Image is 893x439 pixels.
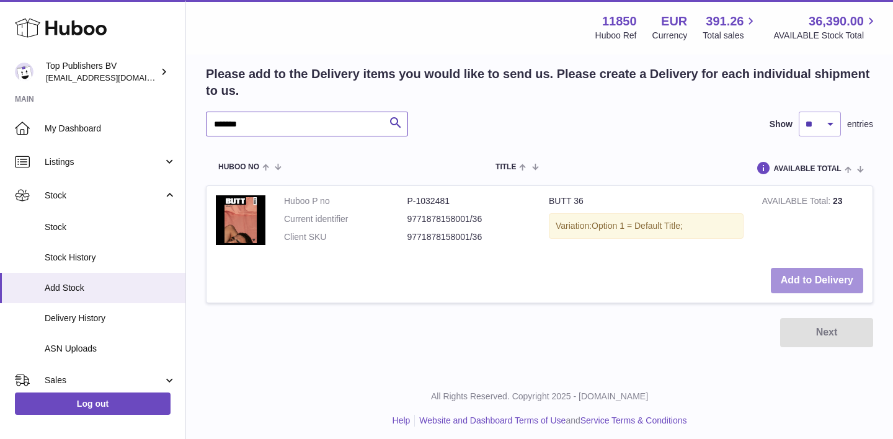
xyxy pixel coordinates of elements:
span: Delivery History [45,313,176,324]
span: Sales [45,375,163,386]
a: 391.26 Total sales [703,13,758,42]
span: Title [495,163,516,171]
div: Currency [652,30,688,42]
a: Service Terms & Conditions [580,415,687,425]
strong: 11850 [602,13,637,30]
strong: EUR [661,13,687,30]
strong: AVAILABLE Total [762,196,833,209]
label: Show [770,118,793,130]
li: and [415,415,686,427]
dt: Client SKU [284,231,407,243]
dd: 9771878158001/36 [407,213,531,225]
span: 391.26 [706,13,744,30]
span: Huboo no [218,163,259,171]
img: accounts@fantasticman.com [15,63,33,81]
a: 36,390.00 AVAILABLE Stock Total [773,13,878,42]
span: Stock [45,221,176,233]
p: All Rights Reserved. Copyright 2025 - [DOMAIN_NAME] [196,391,883,402]
span: AVAILABLE Stock Total [773,30,878,42]
span: entries [847,118,873,130]
dt: Huboo P no [284,195,407,207]
span: Stock History [45,252,176,264]
span: Stock [45,190,163,202]
span: 36,390.00 [809,13,864,30]
span: Total sales [703,30,758,42]
span: Add Stock [45,282,176,294]
span: My Dashboard [45,123,176,135]
span: Listings [45,156,163,168]
button: Add to Delivery [771,268,863,293]
dd: 9771878158001/36 [407,231,531,243]
a: Website and Dashboard Terms of Use [419,415,566,425]
span: ASN Uploads [45,343,176,355]
span: AVAILABLE Total [774,165,842,173]
div: Variation: [549,213,744,239]
span: [EMAIL_ADDRESS][DOMAIN_NAME] [46,73,182,82]
td: 23 [753,186,873,259]
img: BUTT 36 [216,195,265,245]
span: Option 1 = Default Title; [592,221,683,231]
dt: Current identifier [284,213,407,225]
h2: Please add to the Delivery items you would like to send us. Please create a Delivery for each ind... [206,66,873,99]
td: BUTT 36 [540,186,753,259]
dd: P-1032481 [407,195,531,207]
div: Huboo Ref [595,30,637,42]
a: Log out [15,392,171,415]
a: Help [393,415,411,425]
div: Top Publishers BV [46,60,158,84]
